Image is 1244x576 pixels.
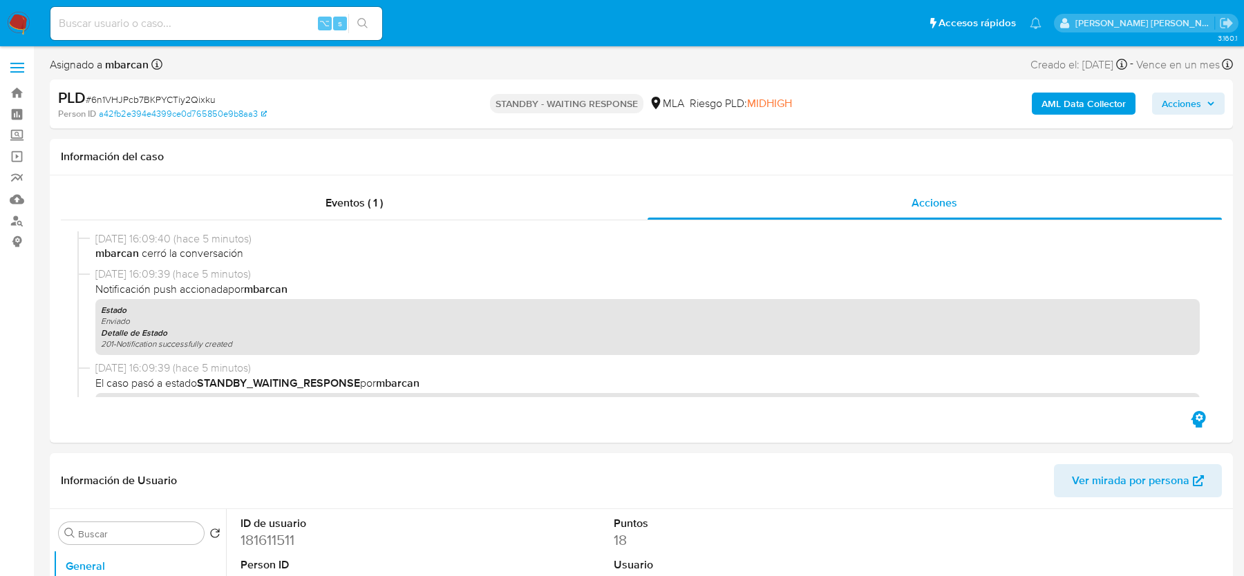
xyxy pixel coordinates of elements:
span: ⌥ [319,17,330,30]
button: search-icon [348,14,377,33]
a: Notificaciones [1030,17,1042,29]
button: Acciones [1152,93,1225,115]
span: Asignado a [50,57,149,73]
div: Creado el: [DATE] [1030,55,1127,74]
h1: Información del caso [61,150,1222,164]
p: STANDBY - WAITING RESPONSE [490,94,643,113]
span: MIDHIGH [747,95,792,111]
button: Ver mirada por persona [1054,464,1222,497]
a: Salir [1219,16,1234,30]
input: Buscar usuario o caso... [50,15,382,32]
span: # 6n1VHJPcb7BKPYCTiy2Qixku [86,93,216,106]
span: - [1130,55,1133,74]
b: mbarcan [102,57,149,73]
button: Buscar [64,528,75,539]
p: magali.barcan@mercadolibre.com [1075,17,1215,30]
dt: ID de usuario [241,516,475,531]
a: a42fb2e394e4399ce0d765850e9b8aa3 [99,108,267,120]
dt: Usuario [614,557,849,573]
span: Eventos ( 1 ) [326,195,383,211]
dt: Puntos [614,516,849,531]
span: Vence en un mes [1136,57,1220,73]
b: AML Data Collector [1042,93,1126,115]
b: PLD [58,86,86,108]
h1: Información de Usuario [61,474,177,488]
span: Accesos rápidos [939,16,1016,30]
input: Buscar [78,528,198,540]
b: Person ID [58,108,96,120]
button: Volver al orden por defecto [209,528,220,543]
span: Ver mirada por persona [1072,464,1189,497]
span: Riesgo PLD: [690,96,792,111]
span: Acciones [912,195,957,211]
div: MLA [649,96,684,111]
span: s [338,17,342,30]
dd: 181611511 [241,530,475,550]
span: Acciones [1162,93,1201,115]
button: AML Data Collector [1032,93,1135,115]
dd: 18 [614,530,849,550]
dt: Person ID [241,557,475,573]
